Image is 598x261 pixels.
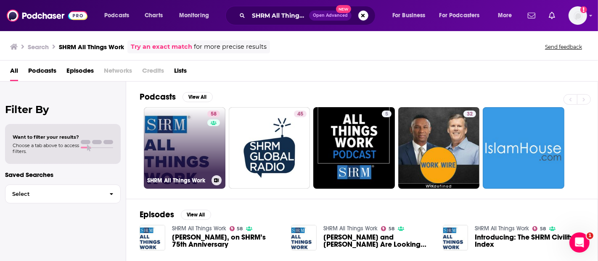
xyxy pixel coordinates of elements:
[140,209,174,220] h2: Episodes
[492,9,523,22] button: open menu
[532,226,546,231] a: 58
[28,43,49,51] h3: Search
[179,10,209,21] span: Monitoring
[475,225,529,232] a: SHRM All Things Work
[443,225,468,250] img: Introducing: The SHRM Civility Index
[381,226,394,231] a: 58
[10,64,18,81] a: All
[323,234,433,248] a: Amanda Brunson and Travis Hatfield Are Looking Forward to SHRM21
[28,64,56,81] a: Podcasts
[172,225,226,232] a: SHRM All Things Work
[467,110,473,119] span: 32
[5,185,121,203] button: Select
[173,9,220,22] button: open menu
[104,64,132,81] span: Networks
[183,92,213,102] button: View All
[313,107,395,189] a: 5
[194,42,267,52] span: for more precise results
[498,10,512,21] span: More
[580,6,587,13] svg: Email not verified
[524,8,539,23] a: Show notifications dropdown
[475,234,584,248] a: Introducing: The SHRM Civility Index
[5,191,103,197] span: Select
[336,5,351,13] span: New
[207,111,220,117] a: 58
[174,64,187,81] a: Lists
[323,225,378,232] a: SHRM All Things Work
[386,9,436,22] button: open menu
[5,171,121,179] p: Saved Searches
[249,9,309,22] input: Search podcasts, credits, & more...
[181,210,211,220] button: View All
[172,234,281,248] a: Johnny C. Taylor, Jr., on SHRM’s 75th Anniversary
[439,10,480,21] span: For Podcasters
[297,110,303,119] span: 45
[131,42,192,52] a: Try an exact match
[237,227,243,231] span: 58
[139,9,168,22] a: Charts
[233,6,384,25] div: Search podcasts, credits, & more...
[5,103,121,116] h2: Filter By
[142,64,164,81] span: Credits
[13,142,79,154] span: Choose a tab above to access filters.
[569,6,587,25] span: Logged in as ava.halabian
[545,8,558,23] a: Show notifications dropdown
[211,110,217,119] span: 58
[389,227,394,231] span: 58
[398,107,480,189] a: 32
[392,10,426,21] span: For Business
[229,107,310,189] a: 45
[104,10,129,21] span: Podcasts
[140,225,165,250] img: Johnny C. Taylor, Jr., on SHRM’s 75th Anniversary
[172,234,281,248] span: [PERSON_NAME], on SHRM’s 75th Anniversary
[140,209,211,220] a: EpisodesView All
[569,232,590,253] iframe: Intercom live chat
[140,92,176,102] h2: Podcasts
[434,9,492,22] button: open menu
[323,234,433,248] span: [PERSON_NAME] and [PERSON_NAME] Are Looking Forward to SHRM21
[144,107,225,189] a: 58SHRM All Things Work
[7,8,87,24] img: Podchaser - Follow, Share and Rate Podcasts
[542,43,585,50] button: Send feedback
[569,6,587,25] button: Show profile menu
[59,43,124,51] h3: SHRM All Things Work
[145,10,163,21] span: Charts
[230,226,243,231] a: 58
[309,11,352,21] button: Open AdvancedNew
[291,225,317,250] img: Amanda Brunson and Travis Hatfield Are Looking Forward to SHRM21
[540,227,546,231] span: 58
[569,6,587,25] img: User Profile
[587,232,593,239] span: 1
[382,111,392,117] a: 5
[385,110,388,119] span: 5
[147,177,208,184] h3: SHRM All Things Work
[313,13,348,18] span: Open Advanced
[463,111,476,117] a: 32
[98,9,140,22] button: open menu
[66,64,94,81] a: Episodes
[140,92,213,102] a: PodcastsView All
[294,111,307,117] a: 45
[13,134,79,140] span: Want to filter your results?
